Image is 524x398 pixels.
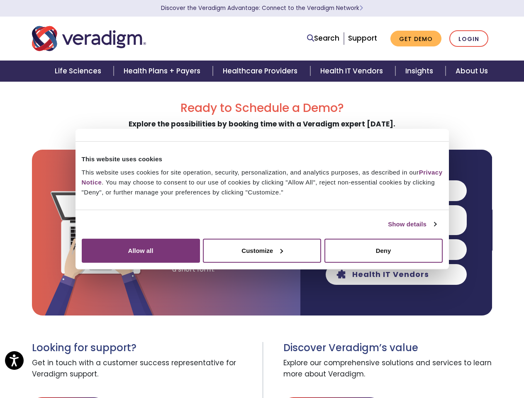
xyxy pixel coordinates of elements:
a: Health Plans + Payers [114,61,213,82]
h3: Discover Veradigm’s value [283,342,492,354]
a: Search [307,33,339,44]
h3: Looking for support? [32,342,256,354]
a: Show details [388,219,436,229]
a: Life Sciences [45,61,114,82]
img: Veradigm logo [32,25,146,52]
h2: Ready to Schedule a Demo? [32,101,492,115]
a: Login [449,30,488,47]
a: Health IT Vendors [310,61,395,82]
button: Customize [203,238,321,262]
span: Get in touch with a customer success representative for Veradigm support. [32,354,256,384]
span: Learn More [359,4,363,12]
a: Discover the Veradigm Advantage: Connect to the Veradigm NetworkLearn More [161,4,363,12]
button: Deny [324,238,443,262]
button: Allow all [82,238,200,262]
div: This website uses cookies [82,154,443,164]
strong: Explore the possibilities by booking time with a Veradigm expert [DATE]. [129,119,395,129]
span: Explore our comprehensive solutions and services to learn more about Veradigm. [283,354,492,384]
a: About Us [446,61,498,82]
a: Insights [395,61,446,82]
a: Get Demo [390,31,441,47]
a: Privacy Notice [82,168,443,185]
a: Support [348,33,377,43]
div: This website uses cookies for site operation, security, personalization, and analytics purposes, ... [82,167,443,197]
a: Healthcare Providers [213,61,310,82]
